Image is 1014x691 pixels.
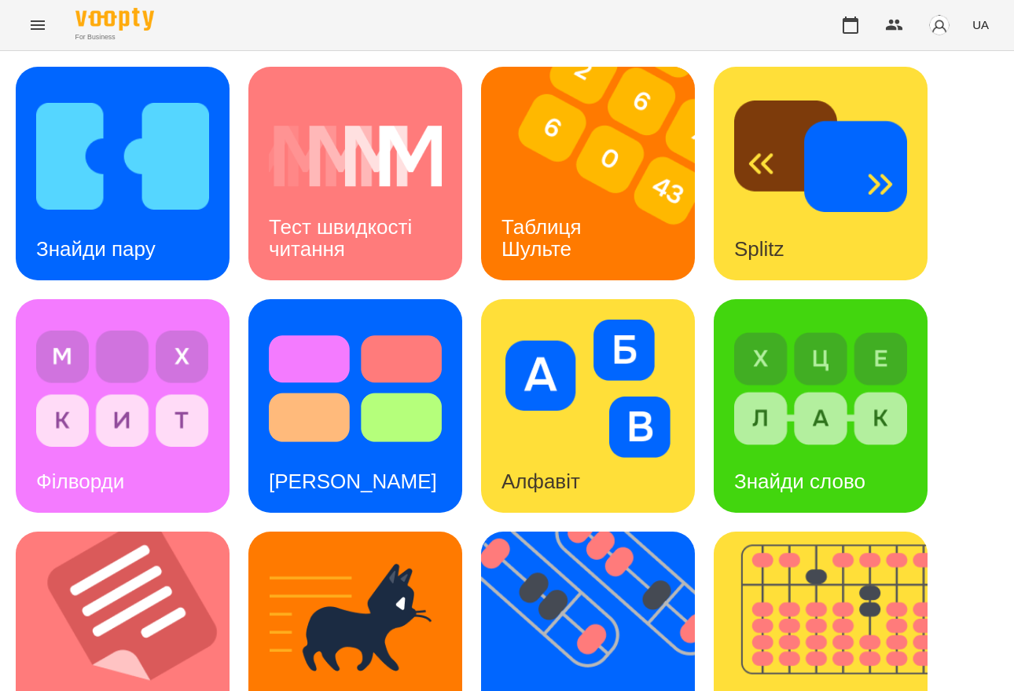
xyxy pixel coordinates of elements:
[734,470,865,493] h3: Знайди слово
[75,32,154,42] span: For Business
[501,215,587,260] h3: Таблиця Шульте
[269,87,442,225] img: Тест швидкості читання
[481,67,715,280] img: Таблиця Шульте
[36,237,156,261] h3: Знайди пару
[966,10,995,39] button: UA
[734,87,907,225] img: Splitz
[501,470,580,493] h3: Алфавіт
[481,67,695,280] a: Таблиця ШультеТаблиця Шульте
[481,299,695,513] a: АлфавітАлфавіт
[714,67,928,280] a: SplitzSplitz
[269,215,417,260] h3: Тест швидкості читання
[248,67,462,280] a: Тест швидкості читанняТест швидкості читання
[269,320,442,458] img: Тест Струпа
[248,299,462,513] a: Тест Струпа[PERSON_NAME]
[16,299,230,513] a: ФілвордиФілворди
[501,320,674,458] img: Алфавіт
[19,6,57,44] button: Menu
[734,237,784,261] h3: Splitz
[75,8,154,31] img: Voopty Logo
[36,320,209,458] img: Філворди
[36,470,124,493] h3: Філворди
[16,67,230,280] a: Знайди паруЗнайди пару
[36,87,209,225] img: Знайди пару
[269,552,442,690] img: Кіберкішка
[734,320,907,458] img: Знайди слово
[972,16,989,33] span: UA
[928,14,950,36] img: avatar_s.png
[269,470,437,493] h3: [PERSON_NAME]
[714,299,928,513] a: Знайди словоЗнайди слово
